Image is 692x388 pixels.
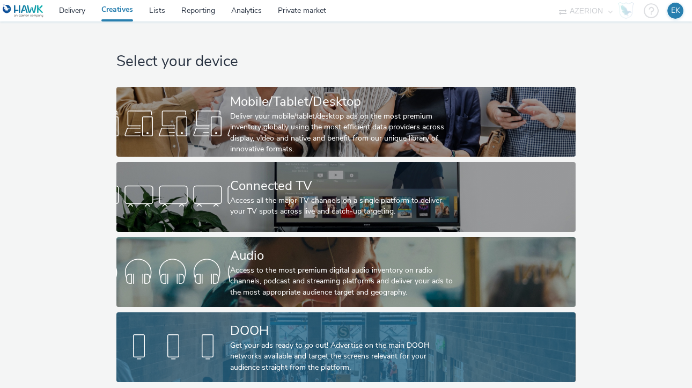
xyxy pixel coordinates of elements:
div: Mobile/Tablet/Desktop [230,92,458,111]
img: Hawk Academy [618,2,634,19]
div: Deliver your mobile/tablet/desktop ads on the most premium inventory globally using the most effi... [230,111,458,155]
a: Hawk Academy [618,2,638,19]
a: DOOHGet your ads ready to go out! Advertise on the main DOOH networks available and target the sc... [116,312,575,382]
div: DOOH [230,321,458,340]
div: Access all the major TV channels on a single platform to deliver your TV spots across live and ca... [230,195,458,217]
div: Access to the most premium digital audio inventory on radio channels, podcast and streaming platf... [230,265,458,298]
a: Connected TVAccess all the major TV channels on a single platform to deliver your TV spots across... [116,162,575,232]
div: Connected TV [230,177,458,195]
h1: Select your device [116,52,575,72]
div: EK [671,3,680,19]
a: AudioAccess to the most premium digital audio inventory on radio channels, podcast and streaming ... [116,237,575,307]
a: Mobile/Tablet/DesktopDeliver your mobile/tablet/desktop ads on the most premium inventory globall... [116,87,575,157]
div: Audio [230,246,458,265]
div: Get your ads ready to go out! Advertise on the main DOOH networks available and target the screen... [230,340,458,373]
img: undefined Logo [3,4,44,18]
